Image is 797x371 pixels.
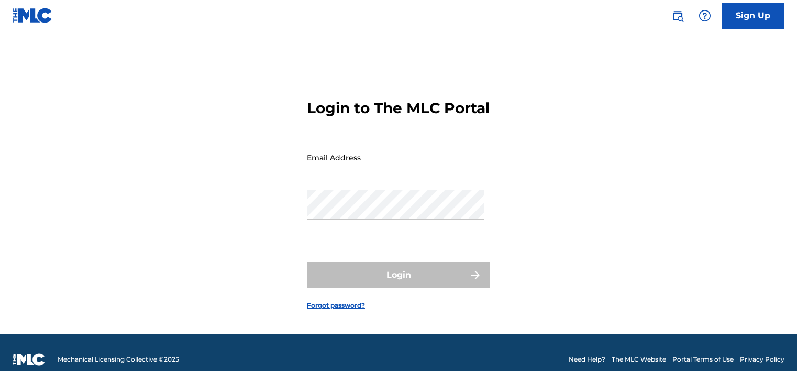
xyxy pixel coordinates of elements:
[307,301,365,310] a: Forgot password?
[745,321,797,371] iframe: Chat Widget
[612,355,666,364] a: The MLC Website
[699,9,711,22] img: help
[740,355,784,364] a: Privacy Policy
[672,355,734,364] a: Portal Terms of Use
[13,353,45,366] img: logo
[722,3,784,29] a: Sign Up
[307,99,490,117] h3: Login to The MLC Portal
[667,5,688,26] a: Public Search
[13,8,53,23] img: MLC Logo
[58,355,179,364] span: Mechanical Licensing Collective © 2025
[694,5,715,26] div: Help
[671,9,684,22] img: search
[569,355,605,364] a: Need Help?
